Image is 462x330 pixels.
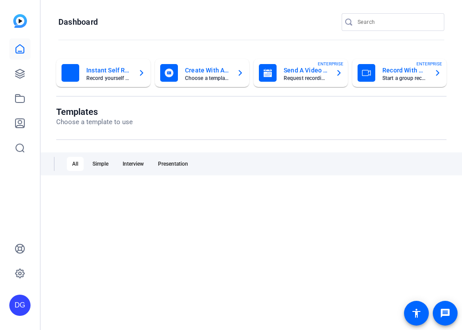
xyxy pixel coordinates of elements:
p: Choose a template to use [56,117,133,127]
mat-card-subtitle: Record yourself or your screen [86,76,131,81]
input: Search [358,17,437,27]
h1: Templates [56,106,133,117]
div: All [67,157,84,171]
button: Instant Self RecordRecord yourself or your screen [56,59,150,87]
div: DG [9,295,31,316]
mat-card-title: Send A Video Request [284,65,328,76]
div: Simple [87,157,114,171]
mat-card-subtitle: Start a group recording session [382,76,427,81]
button: Send A Video RequestRequest recordings from anyone, anywhereENTERPRISE [254,59,348,87]
button: Record With OthersStart a group recording sessionENTERPRISE [352,59,447,87]
mat-card-subtitle: Choose a template to get started [185,76,230,81]
span: ENTERPRISE [318,61,343,67]
div: Interview [117,157,149,171]
h1: Dashboard [58,17,98,27]
img: blue-gradient.svg [13,14,27,28]
span: ENTERPRISE [416,61,442,67]
mat-icon: accessibility [411,308,422,319]
button: Create With A TemplateChoose a template to get started [155,59,249,87]
mat-card-title: Instant Self Record [86,65,131,76]
div: Presentation [153,157,193,171]
mat-card-subtitle: Request recordings from anyone, anywhere [284,76,328,81]
mat-card-title: Record With Others [382,65,427,76]
mat-card-title: Create With A Template [185,65,230,76]
mat-icon: message [440,308,450,319]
